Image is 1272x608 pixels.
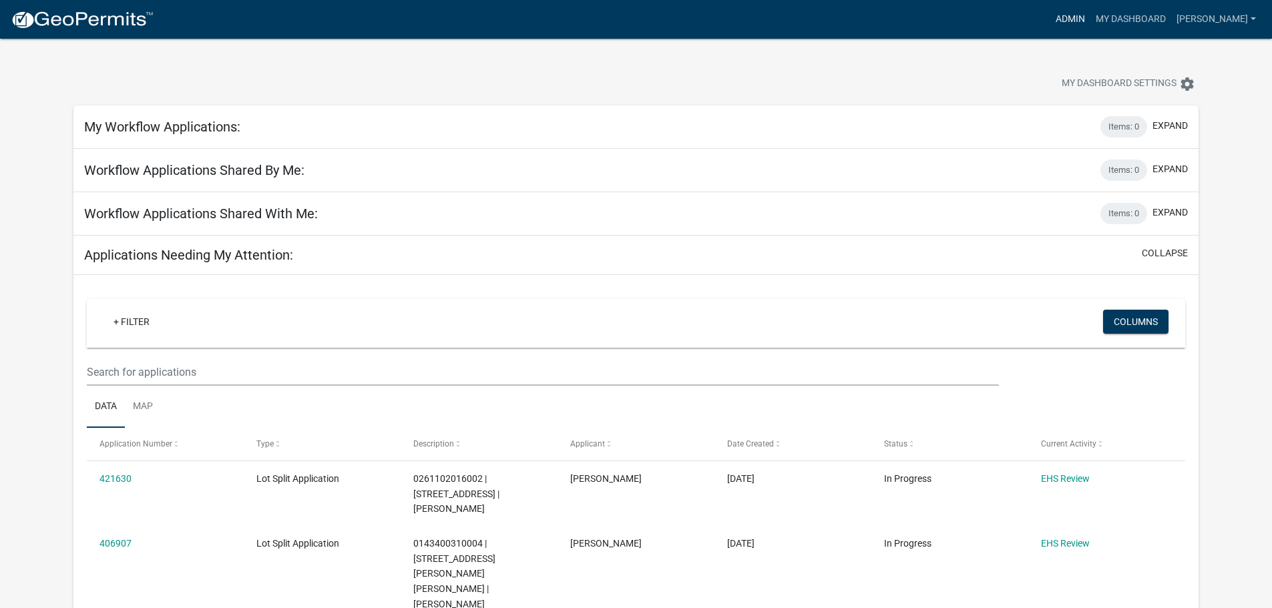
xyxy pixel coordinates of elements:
[1171,7,1261,32] a: [PERSON_NAME]
[1100,203,1147,224] div: Items: 0
[1041,439,1096,448] span: Current Activity
[256,538,339,549] span: Lot Split Application
[125,386,161,428] a: Map
[570,439,605,448] span: Applicant
[87,386,125,428] a: Data
[1103,310,1169,334] button: Columns
[1062,76,1177,92] span: My Dashboard Settings
[884,538,931,549] span: In Progress
[884,473,931,484] span: In Progress
[1041,538,1090,549] a: EHS Review
[570,473,642,484] span: Nathaniel B. Ramsey
[84,247,293,263] h5: Applications Needing My Attention:
[1028,428,1185,460] datatable-header-cell: Current Activity
[871,428,1028,460] datatable-header-cell: Status
[99,439,172,448] span: Application Number
[1100,116,1147,137] div: Items: 0
[1041,473,1090,484] a: EHS Review
[727,473,755,484] span: 05/15/2025
[87,428,244,460] datatable-header-cell: Application Number
[570,538,642,549] span: Nathaniel B. Ramsey
[1152,162,1188,176] button: expand
[1142,246,1188,260] button: collapse
[1179,76,1195,92] i: settings
[413,473,499,515] span: 0261102016002 | 751 HOME RD, MANSFIELD 44906 | Mary Sherer
[244,428,401,460] datatable-header-cell: Type
[1152,119,1188,133] button: expand
[727,439,774,448] span: Date Created
[84,119,240,135] h5: My Workflow Applications:
[727,538,755,549] span: 04/16/2025
[99,538,132,549] a: 406907
[401,428,558,460] datatable-header-cell: Description
[84,162,304,178] h5: Workflow Applications Shared By Me:
[1051,71,1206,97] button: My Dashboard Settingssettings
[103,310,160,334] a: + Filter
[714,428,871,460] datatable-header-cell: Date Created
[256,473,339,484] span: Lot Split Application
[256,439,274,448] span: Type
[413,439,454,448] span: Description
[1100,160,1147,181] div: Items: 0
[1090,7,1171,32] a: My Dashboard
[87,358,998,386] input: Search for applications
[99,473,132,484] a: 421630
[1050,7,1090,32] a: Admin
[84,206,318,222] h5: Workflow Applications Shared With Me:
[558,428,714,460] datatable-header-cell: Applicant
[1152,206,1188,220] button: expand
[884,439,907,448] span: Status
